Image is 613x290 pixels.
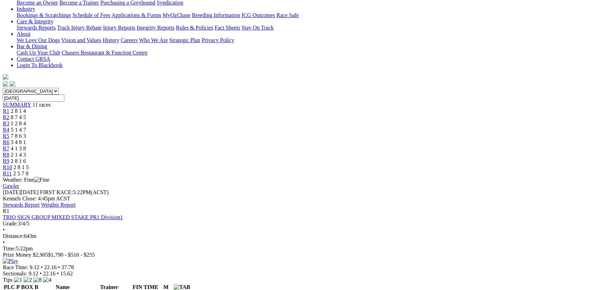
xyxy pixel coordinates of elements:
[17,50,610,56] div: Bar & Dining
[17,25,610,31] div: Care & Integrity
[14,164,29,170] span: 2 8 1 5
[3,74,8,80] img: logo-grsa-white.png
[41,202,76,208] a: Weights Report
[3,158,9,164] span: R9
[34,284,38,290] span: B
[11,158,26,164] span: 2 8 1 6
[3,139,9,145] a: R6
[3,114,9,120] a: R2
[17,12,610,18] div: Industry
[21,284,33,290] span: BOX
[3,233,610,239] div: 643m
[3,108,9,114] a: R1
[17,62,63,68] a: Login To Blackbook
[60,271,73,276] span: 15.62
[3,102,31,108] a: SUMMARY
[3,146,9,151] a: R7
[169,37,200,43] a: Strategic Plan
[3,214,123,220] a: TRIO SIGN GROUP MIXED STAKE PR1 Division1
[43,277,51,283] img: 4
[28,271,38,276] span: 9.12
[11,146,26,151] span: 4 1 3 8
[3,133,9,139] a: R5
[3,94,64,102] input: Select date
[3,152,9,158] a: R8
[40,189,109,195] span: 5:22PM(ACST)
[17,56,50,62] a: Contact GRSA
[112,12,161,18] a: Applications & Forms
[43,271,56,276] span: 22.16
[48,252,95,258] span: $1,790 - $510 - $255
[3,164,12,170] a: R10
[3,246,610,252] div: 5:22pm
[3,258,18,264] img: Play
[14,277,22,283] img: 1
[3,177,49,183] span: Weather: Fine
[11,127,26,133] span: 5 1 4 7
[103,37,119,43] a: History
[61,37,101,43] a: Vision and Values
[163,12,190,18] a: MyOzChase
[57,25,101,31] a: Track Injury Rebate
[3,183,19,189] a: Gawler
[176,25,213,31] a: Rules & Policies
[3,233,24,239] span: Distance:
[30,264,39,270] span: 9.12
[17,12,71,18] a: Bookings & Scratchings
[192,12,240,18] a: Breeding Information
[3,221,610,227] div: 3/4/5
[4,284,15,290] span: PLC
[62,264,74,270] span: 37.78
[3,252,610,258] div: Prize Money $2,905
[11,152,26,158] span: 2 1 4 3
[3,196,610,202] div: Kennels Close: 4:45pm ACST
[17,31,31,37] a: About
[11,133,26,139] span: 7 8 6 3
[3,171,12,176] a: R11
[16,284,20,290] span: P
[17,6,35,12] a: Industry
[137,25,174,31] a: Integrity Reports
[17,37,60,43] a: We Love Our Dogs
[139,37,168,43] a: Who We Are
[3,189,21,195] span: [DATE]
[3,221,18,226] span: Grade:
[62,50,147,56] a: Chasers Restaurant & Function Centre
[3,227,5,233] span: •
[34,177,49,183] img: Fine
[3,246,16,251] span: Time:
[24,277,32,283] img: 2
[276,12,299,18] a: Race Safe
[17,50,60,56] a: Cash Up Your Club
[242,12,275,18] a: ICG Outcomes
[44,264,57,270] span: 22.16
[17,25,56,31] a: Stewards Reports
[32,102,50,108] span: 11 races
[40,189,73,195] span: FIRST RACE:
[215,25,240,31] a: Fact Sheets
[57,271,59,276] span: •
[17,37,610,43] div: About
[17,18,54,24] a: Care & Integrity
[3,271,27,276] span: Sectionals:
[11,121,26,126] span: 1 2 8 4
[17,43,47,49] a: Bar & Dining
[121,37,138,43] a: Careers
[72,12,110,18] a: Schedule of Fees
[58,264,60,270] span: •
[11,108,26,114] span: 2 8 1 4
[3,121,9,126] a: R3
[10,81,15,86] img: twitter.svg
[11,139,26,145] span: 3 4 8 1
[33,277,42,283] img: 8
[202,37,234,43] a: Privacy Policy
[3,127,9,133] a: R4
